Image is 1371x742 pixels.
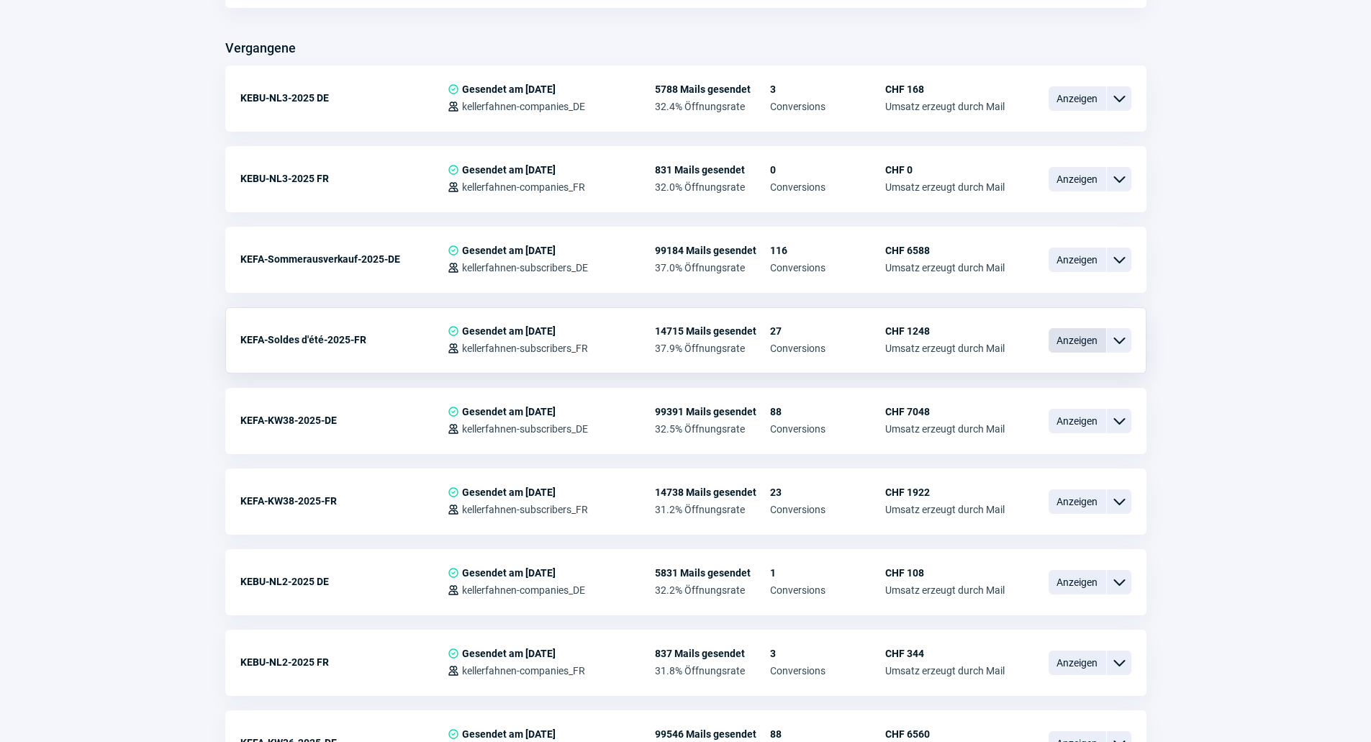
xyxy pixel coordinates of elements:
span: Conversions [770,343,885,354]
span: kellerfahnen-companies_DE [462,101,585,112]
span: CHF 1248 [885,325,1005,337]
span: 32.0% Öffnungsrate [655,181,770,193]
span: Umsatz erzeugt durch Mail [885,584,1005,596]
span: Anzeigen [1049,570,1106,594]
span: Umsatz erzeugt durch Mail [885,665,1005,677]
span: Gesendet am [DATE] [462,164,556,176]
span: 37.0% Öffnungsrate [655,262,770,273]
span: CHF 7048 [885,406,1005,417]
span: kellerfahnen-subscribers_FR [462,504,588,515]
span: 99546 Mails gesendet [655,728,770,740]
h3: Vergangene [225,37,296,60]
span: Anzeigen [1049,248,1106,272]
span: CHF 344 [885,648,1005,659]
span: 3 [770,648,885,659]
div: KEBU-NL3-2025 DE [240,83,448,112]
span: Umsatz erzeugt durch Mail [885,181,1005,193]
span: Conversions [770,101,885,112]
span: Gesendet am [DATE] [462,245,556,256]
span: kellerfahnen-companies_DE [462,584,585,596]
span: Anzeigen [1049,651,1106,675]
span: Conversions [770,504,885,515]
span: 32.4% Öffnungsrate [655,101,770,112]
span: Gesendet am [DATE] [462,487,556,498]
span: 88 [770,728,885,740]
span: 31.2% Öffnungsrate [655,504,770,515]
span: Umsatz erzeugt durch Mail [885,423,1005,435]
span: Gesendet am [DATE] [462,406,556,417]
span: 32.2% Öffnungsrate [655,584,770,596]
span: 31.8% Öffnungsrate [655,665,770,677]
span: Gesendet am [DATE] [462,325,556,337]
span: 23 [770,487,885,498]
span: Gesendet am [DATE] [462,83,556,95]
div: KEBU-NL2-2025 FR [240,648,448,677]
span: Gesendet am [DATE] [462,728,556,740]
span: Anzeigen [1049,167,1106,191]
span: CHF 6588 [885,245,1005,256]
span: Conversions [770,262,885,273]
div: KEFA-KW38-2025-FR [240,487,448,515]
span: 99184 Mails gesendet [655,245,770,256]
span: 37.9% Öffnungsrate [655,343,770,354]
span: 5788 Mails gesendet [655,83,770,95]
span: CHF 168 [885,83,1005,95]
span: kellerfahnen-companies_FR [462,665,585,677]
div: KEFA-Soldes d'été-2025-FR [240,325,448,354]
span: 5831 Mails gesendet [655,567,770,579]
span: Conversions [770,665,885,677]
span: Gesendet am [DATE] [462,648,556,659]
div: KEBU-NL3-2025 FR [240,164,448,193]
div: KEBU-NL2-2025 DE [240,567,448,596]
span: CHF 108 [885,567,1005,579]
span: CHF 0 [885,164,1005,176]
span: Umsatz erzeugt durch Mail [885,504,1005,515]
span: 14715 Mails gesendet [655,325,770,337]
span: kellerfahnen-subscribers_DE [462,423,588,435]
span: Anzeigen [1049,328,1106,353]
span: 32.5% Öffnungsrate [655,423,770,435]
span: kellerfahnen-subscribers_DE [462,262,588,273]
span: kellerfahnen-companies_FR [462,181,585,193]
span: Conversions [770,181,885,193]
span: 0 [770,164,885,176]
span: 99391 Mails gesendet [655,406,770,417]
div: KEFA-Sommerausverkauf-2025-DE [240,245,448,273]
span: 27 [770,325,885,337]
span: 831 Mails gesendet [655,164,770,176]
span: 88 [770,406,885,417]
span: 3 [770,83,885,95]
div: KEFA-KW38-2025-DE [240,406,448,435]
span: 116 [770,245,885,256]
span: Umsatz erzeugt durch Mail [885,262,1005,273]
span: Anzeigen [1049,86,1106,111]
span: CHF 1922 [885,487,1005,498]
span: kellerfahnen-subscribers_FR [462,343,588,354]
span: Gesendet am [DATE] [462,567,556,579]
span: CHF 6560 [885,728,1005,740]
span: Anzeigen [1049,409,1106,433]
span: 1 [770,567,885,579]
span: 837 Mails gesendet [655,648,770,659]
span: Anzeigen [1049,489,1106,514]
span: Umsatz erzeugt durch Mail [885,343,1005,354]
span: Conversions [770,423,885,435]
span: Umsatz erzeugt durch Mail [885,101,1005,112]
span: Conversions [770,584,885,596]
span: 14738 Mails gesendet [655,487,770,498]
